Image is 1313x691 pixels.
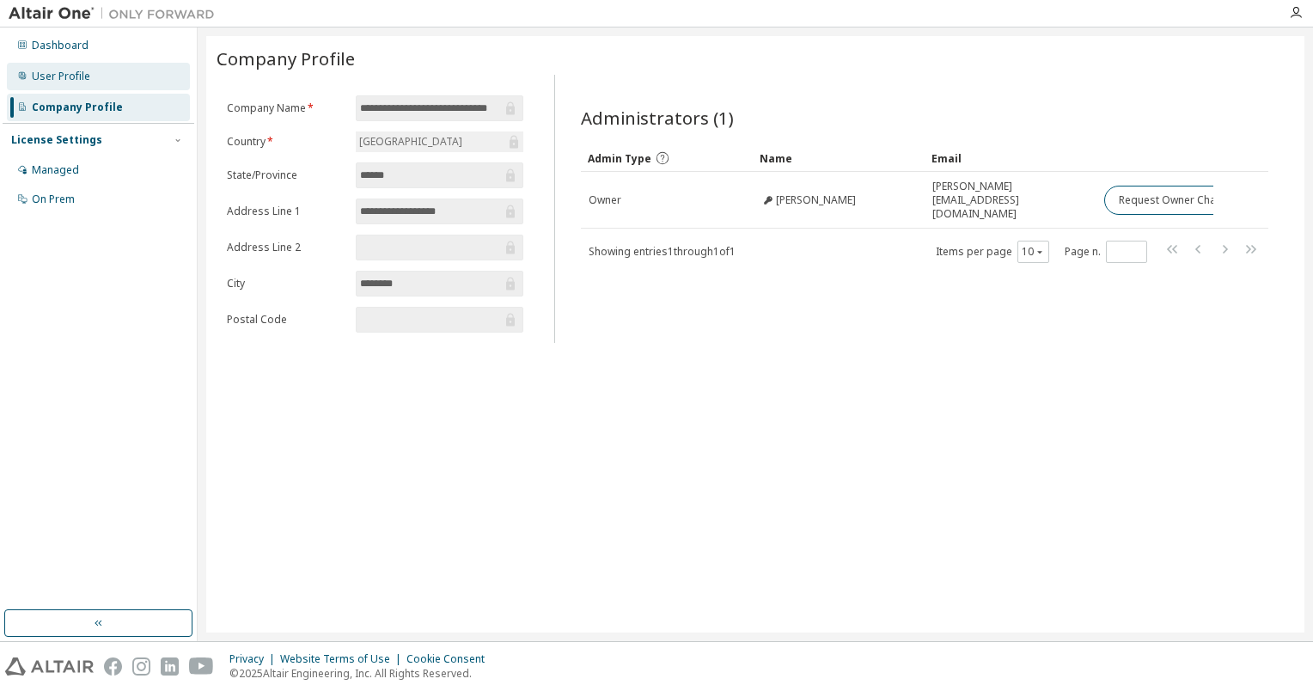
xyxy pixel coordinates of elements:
[227,313,345,327] label: Postal Code
[32,193,75,206] div: On Prem
[1104,186,1249,215] button: Request Owner Change
[32,70,90,83] div: User Profile
[227,168,345,182] label: State/Province
[932,180,1089,221] span: [PERSON_NAME][EMAIL_ADDRESS][DOMAIN_NAME]
[132,657,150,676] img: instagram.svg
[227,205,345,218] label: Address Line 1
[227,135,345,149] label: Country
[189,657,214,676] img: youtube.svg
[581,106,734,130] span: Administrators (1)
[32,39,89,52] div: Dashboard
[161,657,179,676] img: linkedin.svg
[776,193,856,207] span: [PERSON_NAME]
[11,133,102,147] div: License Settings
[229,652,280,666] div: Privacy
[227,241,345,254] label: Address Line 2
[357,132,465,151] div: [GEOGRAPHIC_DATA]
[931,144,1090,172] div: Email
[588,151,651,166] span: Admin Type
[104,657,122,676] img: facebook.svg
[227,277,345,290] label: City
[760,144,918,172] div: Name
[217,46,355,70] span: Company Profile
[229,666,495,681] p: © 2025 Altair Engineering, Inc. All Rights Reserved.
[356,131,523,152] div: [GEOGRAPHIC_DATA]
[589,193,621,207] span: Owner
[227,101,345,115] label: Company Name
[406,652,495,666] div: Cookie Consent
[589,244,736,259] span: Showing entries 1 through 1 of 1
[9,5,223,22] img: Altair One
[32,163,79,177] div: Managed
[5,657,94,676] img: altair_logo.svg
[1022,245,1045,259] button: 10
[1065,241,1147,263] span: Page n.
[936,241,1049,263] span: Items per page
[280,652,406,666] div: Website Terms of Use
[32,101,123,114] div: Company Profile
